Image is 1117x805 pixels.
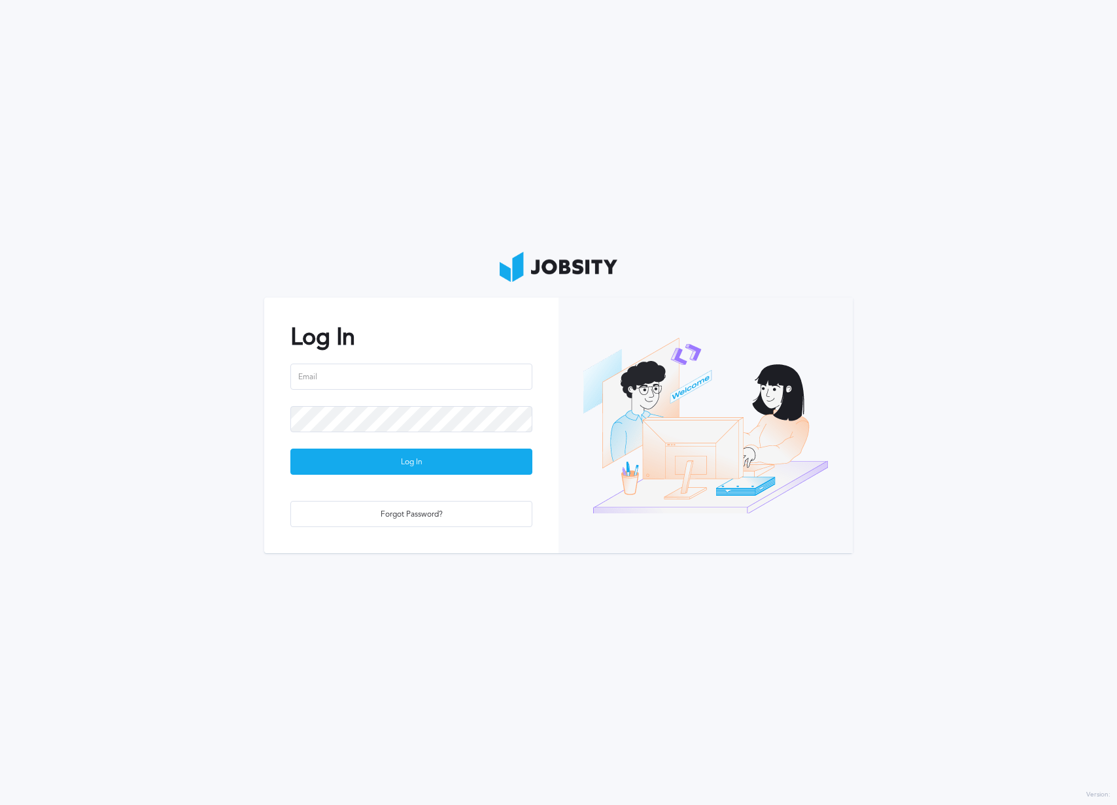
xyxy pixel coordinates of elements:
button: Log In [290,449,532,475]
div: Forgot Password? [291,502,532,528]
h2: Log In [290,324,532,351]
div: Log In [291,449,532,475]
label: Version: [1086,791,1110,799]
input: Email [290,364,532,390]
button: Forgot Password? [290,501,532,527]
